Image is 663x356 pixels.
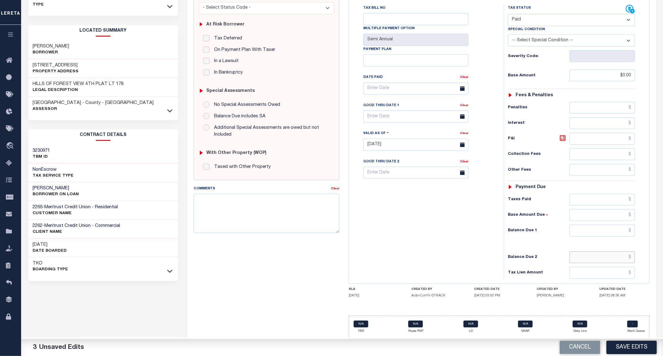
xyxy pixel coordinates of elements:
[508,168,569,173] h6: Other Fees
[570,267,635,279] input: $
[537,294,587,298] h5: [PERSON_NAME]
[363,110,468,123] input: Enter Date
[570,70,635,81] input: $
[573,321,587,327] a: N/A
[207,151,267,156] h6: with Other Property (WOP)
[508,152,569,157] h6: Collection Fees
[33,248,67,254] p: Date Boarded
[411,287,462,291] h4: CREATED BY
[33,223,120,229] h3: -
[33,148,50,154] h3: 3230971
[33,87,124,93] p: Legal Description
[211,69,243,76] label: In Bankruptcy
[508,197,569,202] h6: Taxes Paid
[508,105,569,110] h6: Penalties
[508,54,569,59] h6: Severity Code:
[508,6,531,11] label: Tax Status
[537,287,587,291] h4: UPDATED BY
[45,205,118,210] span: Meritrust Credit Union - Residential
[33,100,154,106] h3: [GEOGRAPHIC_DATA] - County - [GEOGRAPHIC_DATA]
[560,341,600,354] button: Cancel
[33,229,120,235] p: CLIENT Name
[45,223,120,228] span: Meritrust Credit Union - Commercial
[363,47,391,52] label: Payment Plan
[33,344,37,351] span: 3
[211,164,271,171] label: Taxed with Other Property
[33,223,43,228] span: 2262
[570,164,635,176] input: $
[211,101,280,109] label: No Special Assessments Owed
[508,213,569,218] h6: Base Amount Due
[363,103,399,108] label: Good Thru Date 1
[516,93,553,98] h6: Fees & Penalties
[33,185,79,192] h3: [PERSON_NAME]
[207,22,245,27] h6: At Risk Borrower
[363,6,385,11] label: Tax Bill No
[33,69,79,75] p: Property Address
[464,321,478,327] a: N/A
[408,321,423,327] a: N/A
[33,205,43,210] span: 2265
[363,83,468,95] input: Enter Date
[570,148,635,160] input: $
[211,124,330,138] label: Additional Special Assessments are owed but not Included
[211,113,266,120] label: Balance Due includes SA
[363,130,389,136] label: Valid as Of
[460,76,468,79] a: Clear
[33,204,118,210] h3: -
[518,329,533,334] p: SNAP
[33,267,68,273] p: Boarding Type
[570,225,635,237] input: $
[33,2,44,8] p: Type
[6,142,16,150] i: travel_explore
[570,251,635,263] input: $
[363,167,468,179] input: Enter Date
[363,159,399,164] label: Good Thru Date 2
[354,329,368,334] p: TBR
[331,187,339,190] a: Clear
[354,321,368,327] a: N/A
[464,329,478,334] p: LD
[408,329,423,334] p: Payee PMT
[570,194,635,205] input: $
[33,260,68,267] h3: TKO
[363,75,383,80] label: Date Paid
[33,210,118,217] p: CUSTOMER Name
[349,294,359,297] span: [DATE]
[607,341,657,354] button: Save Edits
[194,186,215,192] label: Comments
[627,329,645,334] p: Work Queue
[363,26,414,31] label: Multiple Payment Option
[474,294,524,298] h5: [DATE] 03:02 PM
[508,73,569,78] h6: Base Amount
[33,167,74,173] h3: NonEscrow
[508,255,569,260] h6: Balance Due 2
[516,185,546,190] h6: Payment due
[33,81,124,87] h3: HILLS OF FOREST VIEW 4TH PLAT LT 178
[460,160,468,163] a: Clear
[627,321,638,327] a: -
[570,117,635,129] input: $
[207,88,255,94] h6: Special Assessments
[460,104,468,107] a: Clear
[570,133,635,145] input: $
[600,294,650,298] h5: [DATE] 08:36 AM
[508,121,569,126] h6: Interest
[600,287,650,291] h4: UPDATED DATE
[33,154,50,160] p: TBM ID
[211,35,242,42] label: Tax Deferred
[411,294,462,298] h5: Auto-CurrYr-DTRACK
[508,270,569,275] h6: Tax Lien Amount
[570,209,635,221] input: $
[508,228,569,233] h6: Balance Due 1
[33,192,79,198] p: BORROWER ON LOAN
[33,173,74,179] p: Tax Service Type
[28,129,178,141] h2: CONTRACT details
[211,47,275,54] label: On Payment Plan With Taxer
[211,58,239,65] label: In a Lawsuit
[518,321,533,327] a: N/A
[508,27,545,32] label: Special Condition
[28,25,178,37] h2: LOCATED SUMMARY
[363,139,468,151] input: Enter Date
[33,62,79,69] h3: [STREET_ADDRESS]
